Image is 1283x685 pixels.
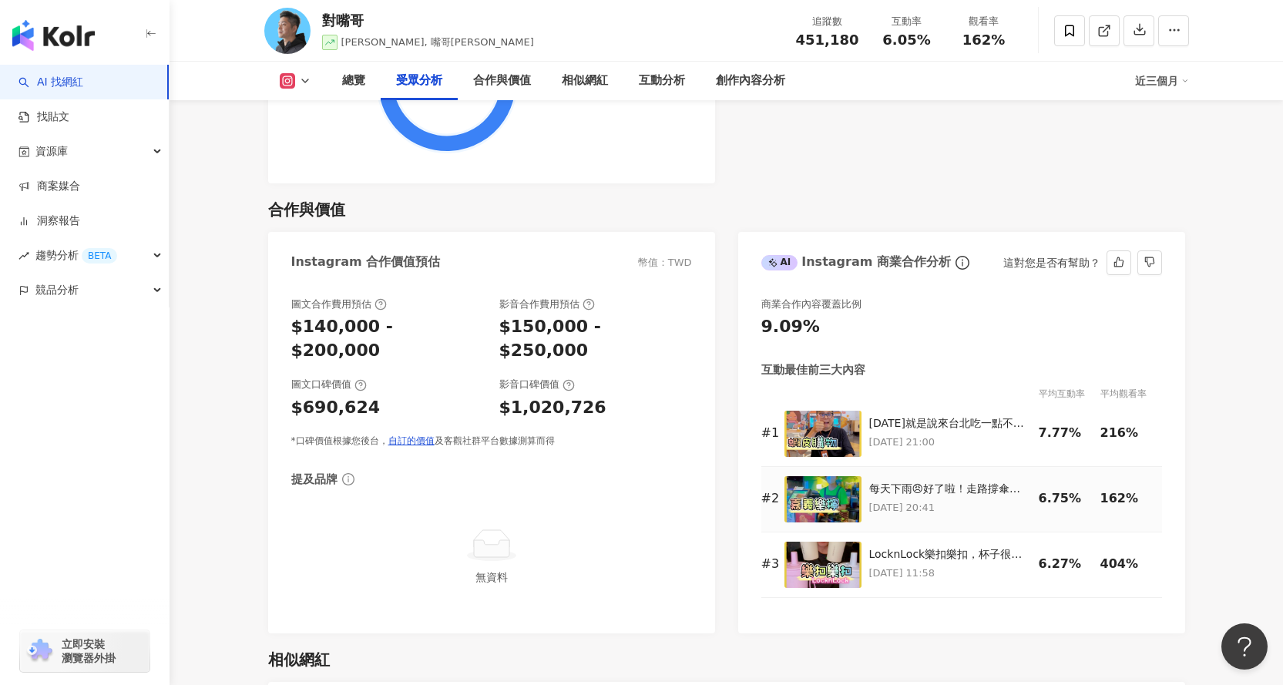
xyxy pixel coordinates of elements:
[869,547,1031,562] div: LocknLock樂扣樂扣，杯子很多人詢問🙋🏻，[DATE]開始預購，所以我來介紹一下，外觀漸層的顏色😁容量720ml，重量只有390g #樂扣樂扣 #嚼對Fun飲吸管杯 #環保杯 #夏日必備 ...
[82,248,117,264] div: BETA
[18,250,29,261] span: rise
[473,72,531,90] div: 合作與價值
[18,109,69,125] a: 找貼文
[35,134,68,169] span: 資源庫
[784,411,861,457] img: 今天就是說來台北吃一點不一樣的😁第一次吃老闆畫的餅,吃到最後真的是好酸哦😂隔日到貨包裹好探，熱騰騰的，讚！#蝦鬧一波 #台北 #蝦皮 #老闆的餅 #真冰涼 #加一點好市多胡椒鹽 #618全民年中...
[341,36,534,48] span: [PERSON_NAME], 嘴哥[PERSON_NAME]
[499,297,595,311] div: 影音合作費用預估
[882,32,930,48] span: 6.05%
[12,20,95,51] img: logo
[878,14,936,29] div: 互動率
[499,396,606,420] div: $1,020,726
[1039,490,1093,507] div: 6.75%
[291,254,441,270] div: Instagram 合作價值預估
[869,499,1031,516] p: [DATE] 20:41
[639,72,685,90] div: 互動分析
[962,32,1006,48] span: 162%
[869,416,1031,431] div: [DATE]就是說來台北吃一點不一樣的😁第一次吃老闆畫的餅,吃到最後真的是好酸哦😂隔日到貨包裹好探，熱騰騰的，讚！#蝦鬧一波 #台北 #蝦皮 #老闆的餅 #真冰涼 #加一點好市多胡椒鹽 #618...
[291,315,484,363] div: $140,000 - $200,000
[1039,425,1093,442] div: 7.77%
[25,639,55,663] img: chrome extension
[761,425,777,442] div: # 1
[18,75,83,90] a: searchAI 找網紅
[1003,257,1100,269] div: 這對您是否有幫助？
[1100,490,1154,507] div: 162%
[796,14,859,29] div: 追蹤數
[35,273,79,307] span: 競品分析
[291,472,338,488] div: 提及品牌
[291,378,367,391] div: 圖文口碑價值
[761,362,865,378] div: 互動最佳前三大內容
[1039,386,1100,401] div: 平均互動率
[1100,556,1154,573] div: 404%
[1144,257,1155,267] span: dislike
[638,256,692,270] div: 幣值：TWD
[869,482,1031,497] div: 每天下雨😠好了啦！走路撐傘去買嘉義知名漢堡品牌，穿短褲還有優惠說 #嘉義 #樂檸漢堡 #真香 #來啦呷啦 #加一點costco胡椒鹽 #真冰涼
[761,297,861,311] div: 商業合作內容覆蓋比例
[761,254,951,270] div: Instagram 商業合作分析
[955,14,1013,29] div: 觀看率
[761,255,798,270] div: AI
[396,72,442,90] div: 受眾分析
[20,630,149,672] a: chrome extension立即安裝 瀏覽器外掛
[761,556,777,573] div: # 3
[264,8,311,54] img: KOL Avatar
[268,649,330,670] div: 相似網紅
[562,72,608,90] div: 相似網紅
[761,490,777,507] div: # 2
[784,476,861,522] img: 每天下雨😠好了啦！走路撐傘去買嘉義知名漢堡品牌，穿短褲還有優惠說 #嘉義 #樂檸漢堡 #真香 #來啦呷啦 #加一點costco胡椒鹽 #真冰涼
[1100,386,1162,401] div: 平均觀看率
[62,637,116,665] span: 立即安裝 瀏覽器外掛
[18,213,80,229] a: 洞察報告
[340,471,357,488] span: info-circle
[499,378,575,391] div: 影音口碑價值
[1135,69,1189,93] div: 近三個月
[322,11,534,30] div: 對嘴哥
[1039,556,1093,573] div: 6.27%
[388,435,435,446] a: 自訂的價值
[869,565,1031,582] p: [DATE] 11:58
[1113,257,1124,267] span: like
[297,569,686,586] div: 無資料
[18,179,80,194] a: 商案媒合
[761,315,820,339] div: 9.09%
[1100,425,1154,442] div: 216%
[1221,623,1268,670] iframe: Help Scout Beacon - Open
[268,199,345,220] div: 合作與價值
[953,254,972,272] span: info-circle
[291,435,692,448] div: *口碑價值根據您後台， 及客觀社群平台數據測算而得
[716,72,785,90] div: 創作內容分析
[499,315,692,363] div: $150,000 - $250,000
[869,434,1031,451] p: [DATE] 21:00
[784,542,861,588] img: LocknLock樂扣樂扣，杯子很多人詢問🙋🏻，今天開始預購，所以我來介紹一下，外觀漸層的顏色😁容量720ml，重量只有390g #樂扣樂扣 #嚼對Fun飲吸管杯 #環保杯 #夏日必備 #新品預購
[291,297,387,311] div: 圖文合作費用預估
[342,72,365,90] div: 總覽
[35,238,117,273] span: 趨勢分析
[291,396,381,420] div: $690,624
[796,32,859,48] span: 451,180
